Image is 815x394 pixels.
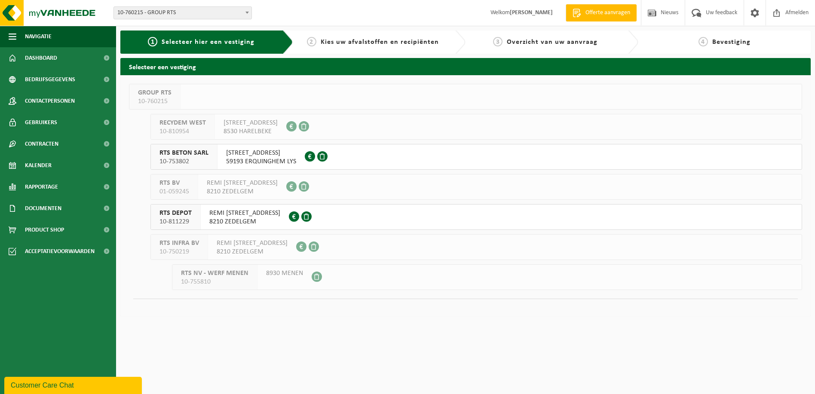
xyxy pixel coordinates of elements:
[150,144,802,170] button: RTS BETON SARL 10-753802 [STREET_ADDRESS]59193 ERQUINGHEM LYS
[712,39,751,46] span: Bevestiging
[307,37,316,46] span: 2
[224,119,278,127] span: [STREET_ADDRESS]
[181,269,248,278] span: RTS NV - WERF MENEN
[226,157,296,166] span: 59193 ERQUINGHEM LYS
[4,375,144,394] iframe: chat widget
[25,90,75,112] span: Contactpersonen
[25,155,52,176] span: Kalender
[507,39,597,46] span: Overzicht van uw aanvraag
[159,247,199,256] span: 10-750219
[25,219,64,241] span: Product Shop
[159,179,189,187] span: RTS BV
[159,187,189,196] span: 01-059245
[159,157,208,166] span: 10-753802
[138,97,172,106] span: 10-760215
[25,133,58,155] span: Contracten
[25,47,57,69] span: Dashboard
[207,179,278,187] span: REMI [STREET_ADDRESS]
[226,149,296,157] span: [STREET_ADDRESS]
[493,37,502,46] span: 3
[217,247,288,256] span: 8210 ZEDELGEM
[25,26,52,47] span: Navigatie
[159,149,208,157] span: RTS BETON SARL
[25,241,95,262] span: Acceptatievoorwaarden
[266,269,303,278] span: 8930 MENEN
[321,39,439,46] span: Kies uw afvalstoffen en recipiënten
[159,127,206,136] span: 10-810954
[25,112,57,133] span: Gebruikers
[159,209,192,217] span: RTS DEPOT
[113,6,252,19] span: 10-760215 - GROUP RTS
[114,7,251,19] span: 10-760215 - GROUP RTS
[566,4,637,21] a: Offerte aanvragen
[159,119,206,127] span: RECYDEM WEST
[209,209,280,217] span: REMI [STREET_ADDRESS]
[150,204,802,230] button: RTS DEPOT 10-811229 REMI [STREET_ADDRESS]8210 ZEDELGEM
[699,37,708,46] span: 4
[224,127,278,136] span: 8530 HARELBEKE
[159,217,192,226] span: 10-811229
[25,69,75,90] span: Bedrijfsgegevens
[583,9,632,17] span: Offerte aanvragen
[510,9,553,16] strong: [PERSON_NAME]
[120,58,811,75] h2: Selecteer een vestiging
[148,37,157,46] span: 1
[25,176,58,198] span: Rapportage
[159,239,199,247] span: RTS INFRA BV
[209,217,280,226] span: 8210 ZEDELGEM
[162,39,254,46] span: Selecteer hier een vestiging
[217,239,288,247] span: REMI [STREET_ADDRESS]
[181,278,248,286] span: 10-755810
[138,89,172,97] span: GROUP RTS
[25,198,61,219] span: Documenten
[207,187,278,196] span: 8210 ZEDELGEM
